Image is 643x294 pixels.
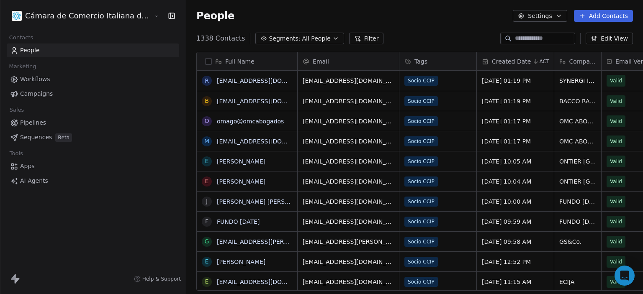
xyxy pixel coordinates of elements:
span: Contacts [5,31,37,44]
span: [DATE] 11:15 AM [482,278,549,286]
a: [EMAIL_ADDRESS][DOMAIN_NAME] [217,138,319,145]
button: Filter [349,33,384,44]
div: J [206,197,208,206]
span: [EMAIL_ADDRESS][DOMAIN_NAME] [303,197,394,206]
div: E [205,157,209,166]
span: Help & Support [142,276,181,282]
button: Settings [513,10,567,22]
span: Valid [610,217,622,226]
span: FUNDO [DATE] [559,197,596,206]
span: [EMAIL_ADDRESS][DOMAIN_NAME] [303,77,394,85]
span: Tags [414,57,427,66]
span: Valid [610,77,622,85]
span: Socio CCIP [404,277,438,287]
div: E [205,177,209,186]
span: Email [313,57,329,66]
span: ACT [539,58,549,65]
a: FUNDO [DATE] [217,218,260,225]
span: [EMAIL_ADDRESS][DOMAIN_NAME] [303,278,394,286]
div: Created DateACT [477,52,554,70]
span: [DATE] 10:00 AM [482,197,549,206]
span: [DATE] 01:17 PM [482,117,549,125]
button: Edit View [586,33,633,44]
span: [DATE] 10:05 AM [482,157,549,166]
span: Socio CCIP [404,237,438,247]
span: Socio CCIP [404,257,438,267]
div: Tags [399,52,476,70]
span: Valid [610,177,622,186]
span: [DATE] 10:04 AM [482,177,549,186]
span: Marketing [5,60,40,73]
span: [DATE] 01:17 PM [482,137,549,146]
span: [DATE] 09:59 AM [482,217,549,226]
span: SYNERGI INTERNATIONAL E.I.R.L. [559,77,596,85]
span: Valid [610,197,622,206]
span: [EMAIL_ADDRESS][DOMAIN_NAME] [303,97,394,105]
span: [DATE] 01:19 PM [482,77,549,85]
span: Company [569,57,597,66]
span: ONTIER [GEOGRAPHIC_DATA] [559,177,596,186]
span: Tools [6,147,26,160]
span: Valid [610,278,622,286]
span: 1338 Contacts [196,33,245,43]
span: [EMAIL_ADDRESS][DOMAIN_NAME] [303,157,394,166]
button: Add Contacts [574,10,633,22]
span: [DATE] 01:19 PM [482,97,549,105]
div: e [205,277,209,286]
img: WhatsApp%20Image%202021-08-27%20at%2009.37.39.png [12,11,22,21]
span: Segments: [269,34,300,43]
span: Socio CCIP [404,176,438,187]
a: [EMAIL_ADDRESS][PERSON_NAME][DOMAIN_NAME] [217,238,368,245]
span: Valid [610,238,622,246]
span: [EMAIL_ADDRESS][DOMAIN_NAME] [303,137,394,146]
div: F [205,217,208,226]
div: o [205,117,209,125]
span: [EMAIL_ADDRESS][DOMAIN_NAME] [303,177,394,186]
a: Apps [7,159,179,173]
span: OMC ABOGADOS & CONSULTORES EIRL [559,117,596,125]
span: Cámara de Comercio Italiana del [GEOGRAPHIC_DATA] [25,10,152,21]
span: People [196,10,234,22]
div: grid [197,71,298,291]
a: [EMAIL_ADDRESS][DOMAIN_NAME] [217,77,319,84]
span: Full Name [225,57,255,66]
div: Email [298,52,399,70]
a: [PERSON_NAME] [PERSON_NAME] [217,198,316,205]
a: People [7,43,179,57]
span: Socio CCIP [404,116,438,126]
span: Socio CCIP [404,156,438,166]
a: [PERSON_NAME] [217,158,265,165]
span: Valid [610,157,622,166]
a: [EMAIL_ADDRESS][DOMAIN_NAME] [217,279,319,285]
div: m [204,137,209,146]
span: Sales [6,104,28,116]
span: [EMAIL_ADDRESS][DOMAIN_NAME] [303,258,394,266]
span: FUNDO [DATE] [559,217,596,226]
span: ECIJA [559,278,596,286]
span: [EMAIL_ADDRESS][PERSON_NAME][DOMAIN_NAME] [303,238,394,246]
a: Help & Support [134,276,181,282]
a: SequencesBeta [7,130,179,144]
span: Apps [20,162,35,171]
span: AI Agents [20,176,48,185]
span: Created Date [492,57,531,66]
div: E [205,257,209,266]
span: [EMAIL_ADDRESS][DOMAIN_NAME] [303,117,394,125]
span: [EMAIL_ADDRESS][DOMAIN_NAME] [303,217,394,226]
span: People [20,46,40,55]
div: g [205,237,209,246]
a: [EMAIL_ADDRESS][DOMAIN_NAME] [217,98,319,105]
a: omago@omcabogados [217,118,284,125]
span: Socio CCIP [404,76,438,86]
a: [PERSON_NAME] [217,178,265,185]
span: Socio CCIP [404,197,438,207]
span: Valid [610,117,622,125]
span: ONTIER [GEOGRAPHIC_DATA] [559,157,596,166]
div: b [205,97,209,105]
a: AI Agents [7,174,179,188]
span: Valid [610,258,622,266]
a: [PERSON_NAME] [217,258,265,265]
span: Valid [610,137,622,146]
span: Sequences [20,133,52,142]
span: OMC ABOGADOS & CONSULTORES EIRL [559,137,596,146]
